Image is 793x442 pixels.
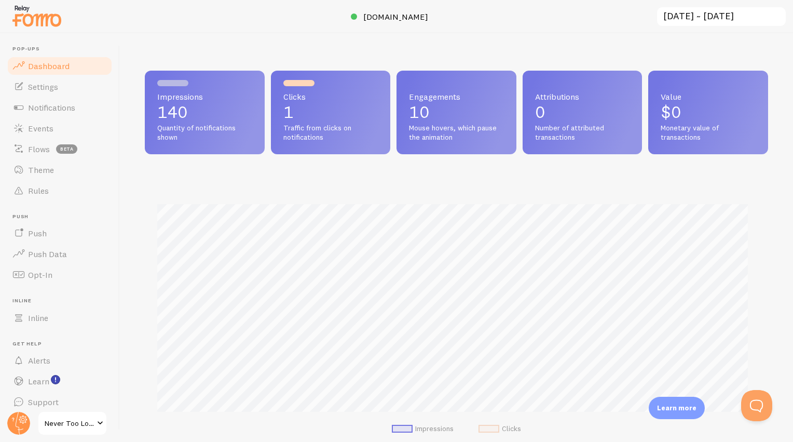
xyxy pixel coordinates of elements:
span: Engagements [409,92,504,101]
a: Events [6,118,113,139]
span: Support [28,397,59,407]
span: Push Data [28,249,67,259]
span: Rules [28,185,49,196]
a: Support [6,392,113,412]
a: Learn [6,371,113,392]
span: Impressions [157,92,252,101]
span: Quantity of notifications shown [157,124,252,142]
span: Traffic from clicks on notifications [283,124,378,142]
svg: <p>Watch New Feature Tutorials!</p> [51,375,60,384]
span: Never Too Lost [45,417,94,430]
img: fomo-relay-logo-orange.svg [11,3,63,29]
a: Alerts [6,350,113,371]
li: Impressions [392,424,454,434]
a: Dashboard [6,56,113,76]
a: Theme [6,159,113,180]
span: $0 [661,102,681,122]
span: Clicks [283,92,378,101]
p: 0 [535,104,630,120]
span: Pop-ups [12,46,113,52]
a: Rules [6,180,113,201]
span: Push [12,213,113,220]
span: Flows [28,144,50,154]
li: Clicks [478,424,521,434]
span: Theme [28,165,54,175]
span: Value [661,92,756,101]
div: Learn more [649,397,705,419]
span: Dashboard [28,61,70,71]
span: Number of attributed transactions [535,124,630,142]
span: Settings [28,82,58,92]
span: Learn [28,376,49,386]
span: Push [28,228,47,238]
span: Alerts [28,355,50,366]
span: Attributions [535,92,630,101]
a: Flows beta [6,139,113,159]
span: Notifications [28,102,75,113]
p: 10 [409,104,504,120]
span: Mouse hovers, which pause the animation [409,124,504,142]
a: Settings [6,76,113,97]
a: Opt-In [6,264,113,285]
a: Notifications [6,97,113,118]
span: Inline [28,313,48,323]
p: 1 [283,104,378,120]
span: Get Help [12,341,113,347]
span: Events [28,123,53,133]
a: Never Too Lost [37,411,107,436]
p: Learn more [657,403,696,413]
iframe: Help Scout Beacon - Open [741,390,772,421]
span: Opt-In [28,270,52,280]
span: beta [56,144,77,154]
a: Inline [6,307,113,328]
a: Push Data [6,244,113,264]
a: Push [6,223,113,244]
span: Monetary value of transactions [661,124,756,142]
span: Inline [12,298,113,304]
p: 140 [157,104,252,120]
